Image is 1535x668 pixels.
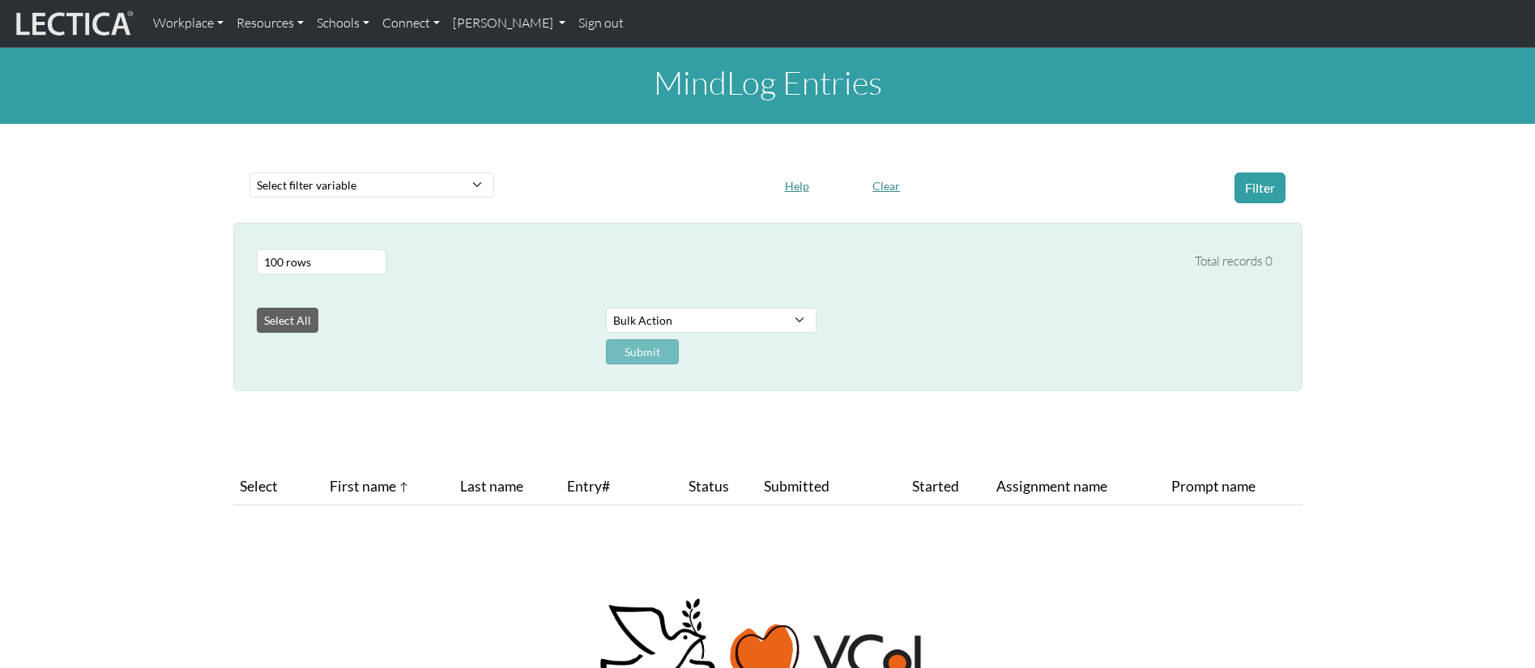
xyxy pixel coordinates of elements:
[996,475,1107,498] span: Assignment name
[230,6,310,40] a: Resources
[233,469,305,505] th: Select
[330,475,409,498] span: First name
[12,8,134,39] img: lecticalive
[376,6,446,40] a: Connect
[1171,475,1256,498] span: Prompt name
[689,475,729,498] span: Status
[1234,172,1286,203] button: Filter
[567,475,640,498] span: Entry#
[865,173,907,198] button: Clear
[778,173,817,198] button: Help
[778,176,817,193] a: Help
[310,6,376,40] a: Schools
[147,6,230,40] a: Workplace
[906,469,990,505] th: Started
[764,475,829,498] span: Submitted
[257,308,318,333] button: Select All
[454,469,561,505] th: Last name
[572,6,630,40] a: Sign out
[446,6,572,40] a: [PERSON_NAME]
[1195,252,1273,272] div: Total records 0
